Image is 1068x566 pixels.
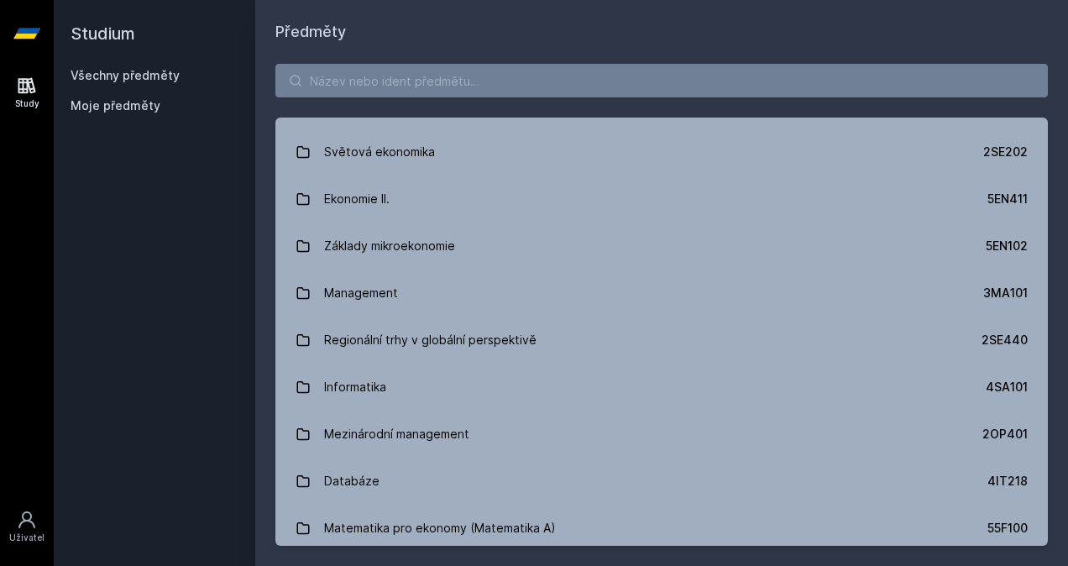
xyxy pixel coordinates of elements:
[987,473,1028,490] div: 4IT218
[275,64,1048,97] input: Název nebo ident předmětu…
[275,505,1048,552] a: Matematika pro ekonomy (Matematika A) 55F100
[986,379,1028,396] div: 4SA101
[983,144,1028,160] div: 2SE202
[3,501,50,553] a: Uživatel
[275,270,1048,317] a: Management 3MA101
[324,370,386,404] div: Informatika
[987,191,1028,207] div: 5EN411
[324,511,556,545] div: Matematika pro ekonomy (Matematika A)
[275,458,1048,505] a: Databáze 4IT218
[324,417,469,451] div: Mezinárodní management
[71,97,160,114] span: Moje předměty
[3,67,50,118] a: Study
[15,97,39,110] div: Study
[983,285,1028,301] div: 3MA101
[324,323,537,357] div: Regionální trhy v globální perspektivě
[275,317,1048,364] a: Regionální trhy v globální perspektivě 2SE440
[324,182,390,216] div: Ekonomie II.
[71,68,180,82] a: Všechny předměty
[275,128,1048,176] a: Světová ekonomika 2SE202
[9,532,44,544] div: Uživatel
[982,332,1028,349] div: 2SE440
[324,135,435,169] div: Světová ekonomika
[275,411,1048,458] a: Mezinárodní management 2OP401
[275,223,1048,270] a: Základy mikroekonomie 5EN102
[275,364,1048,411] a: Informatika 4SA101
[275,176,1048,223] a: Ekonomie II. 5EN411
[986,238,1028,254] div: 5EN102
[275,20,1048,44] h1: Předměty
[324,276,398,310] div: Management
[324,229,455,263] div: Základy mikroekonomie
[987,520,1028,537] div: 55F100
[324,464,380,498] div: Databáze
[982,426,1028,443] div: 2OP401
